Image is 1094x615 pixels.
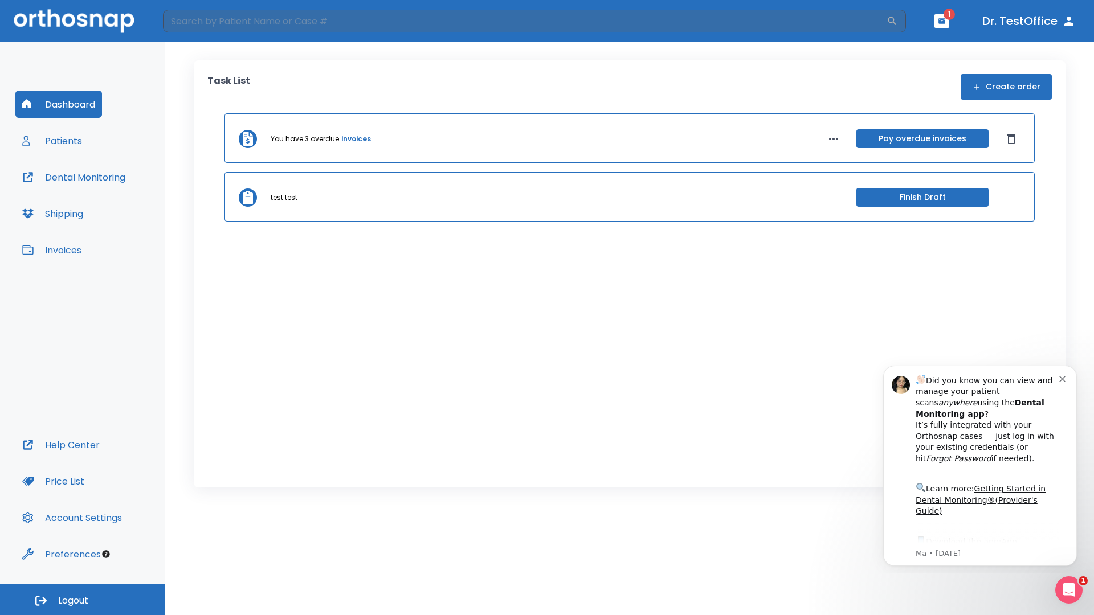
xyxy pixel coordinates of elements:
[15,127,89,154] button: Patients
[1002,130,1020,148] button: Dismiss
[193,18,202,27] button: Dismiss notification
[50,182,151,202] a: App Store
[978,11,1080,31] button: Dr. TestOffice
[944,9,955,20] span: 1
[866,355,1094,573] iframe: Intercom notifications message
[15,200,90,227] button: Shipping
[15,540,108,568] button: Preferences
[1079,576,1088,585] span: 1
[101,549,111,559] div: Tooltip anchor
[15,91,102,118] button: Dashboard
[14,9,134,32] img: Orthosnap
[271,192,297,203] p: test test
[961,74,1052,100] button: Create order
[856,188,989,207] button: Finish Draft
[207,74,250,100] p: Task List
[58,594,88,607] span: Logout
[15,431,107,458] button: Help Center
[15,236,88,264] button: Invoices
[163,10,887,32] input: Search by Patient Name or Case #
[856,129,989,148] button: Pay overdue invoices
[50,179,193,237] div: Download the app: | ​ Let us know if you need help getting started!
[271,134,339,144] p: You have 3 overdue
[1055,576,1083,604] iframe: Intercom live chat
[15,163,132,191] button: Dental Monitoring
[50,193,193,203] p: Message from Ma, sent 7w ago
[341,134,371,144] a: invoices
[15,504,129,531] button: Account Settings
[15,468,91,495] button: Price List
